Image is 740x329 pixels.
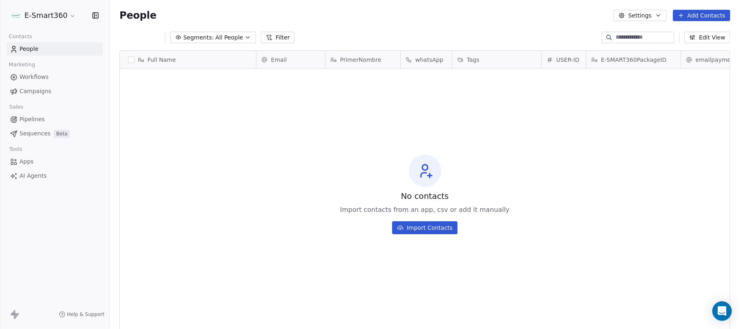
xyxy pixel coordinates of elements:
span: People [119,9,156,22]
button: Import Contacts [392,221,458,234]
span: E-SMART360PackageID [601,56,666,64]
a: Apps [7,155,103,168]
div: Tags [452,51,541,68]
span: Marketing [5,59,39,71]
span: Import contacts from an app, csv or add it manually [340,205,510,215]
span: Pipelines [20,115,45,124]
span: Apps [20,157,34,166]
a: SequencesBeta [7,127,103,140]
span: No contacts [401,190,449,202]
span: Email [271,56,287,64]
span: whatsApp [415,56,443,64]
button: Edit View [684,32,730,43]
span: PrimerNombre [340,56,381,64]
a: AI Agents [7,169,103,183]
span: Contacts [5,31,36,43]
span: Tags [467,56,480,64]
div: USER-ID [542,51,586,68]
span: emailpayment [696,56,737,64]
div: Open Intercom Messenger [712,301,732,321]
div: PrimerNombre [326,51,400,68]
div: E-SMART360PackageID [586,51,681,68]
span: People [20,45,39,53]
div: whatsApp [401,51,452,68]
button: Settings [614,10,666,21]
a: Pipelines [7,113,103,126]
a: Help & Support [59,311,104,318]
span: E-Smart360 [24,10,67,21]
span: AI Agents [20,172,47,180]
button: Add Contacts [673,10,730,21]
span: Full Name [148,56,176,64]
button: Filter [261,32,295,43]
span: All People [215,33,243,42]
img: -.png [11,11,21,20]
span: Campaigns [20,87,51,96]
span: Beta [54,130,70,138]
span: Tools [6,143,26,155]
span: Help & Support [67,311,104,318]
div: Email [256,51,325,68]
div: Full Name [120,51,256,68]
span: Sales [6,101,27,113]
a: Workflows [7,70,103,84]
span: USER-ID [556,56,579,64]
a: Import Contacts [392,218,458,234]
span: Segments: [183,33,214,42]
div: grid [120,69,256,321]
a: Campaigns [7,85,103,98]
span: Workflows [20,73,49,81]
span: Sequences [20,129,50,138]
a: People [7,42,103,56]
button: E-Smart360 [10,9,78,22]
